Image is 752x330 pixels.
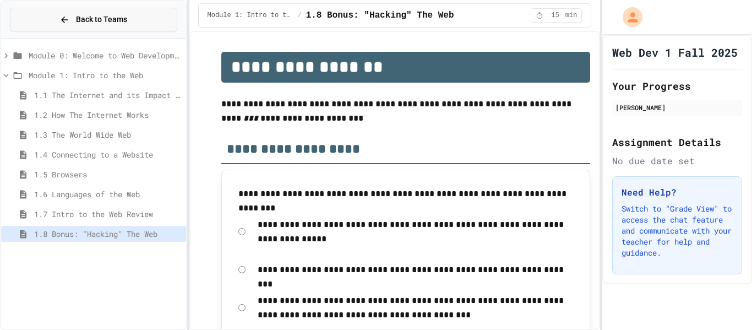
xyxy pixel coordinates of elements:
[622,203,733,258] p: Switch to "Grade View" to access the chat feature and communicate with your teacher for help and ...
[34,208,182,220] span: 1.7 Intro to the Web Review
[34,228,182,240] span: 1.8 Bonus: "Hacking" The Web
[612,78,742,94] h2: Your Progress
[34,129,182,140] span: 1.3 The World Wide Web
[306,9,454,22] span: 1.8 Bonus: "Hacking" The Web
[34,169,182,180] span: 1.5 Browsers
[547,11,564,20] span: 15
[622,186,733,199] h3: Need Help?
[612,134,742,150] h2: Assignment Details
[34,188,182,200] span: 1.6 Languages of the Web
[10,8,177,31] button: Back to Teams
[297,11,301,20] span: /
[612,154,742,167] div: No due date set
[29,69,182,81] span: Module 1: Intro to the Web
[615,102,739,112] div: [PERSON_NAME]
[29,50,182,61] span: Module 0: Welcome to Web Development
[34,109,182,121] span: 1.2 How The Internet Works
[565,11,577,20] span: min
[76,14,127,25] span: Back to Teams
[34,149,182,160] span: 1.4 Connecting to a Website
[34,89,182,101] span: 1.1 The Internet and its Impact on Society
[612,45,738,60] h1: Web Dev 1 Fall 2025
[208,11,293,20] span: Module 1: Intro to the Web
[611,4,645,30] div: My Account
